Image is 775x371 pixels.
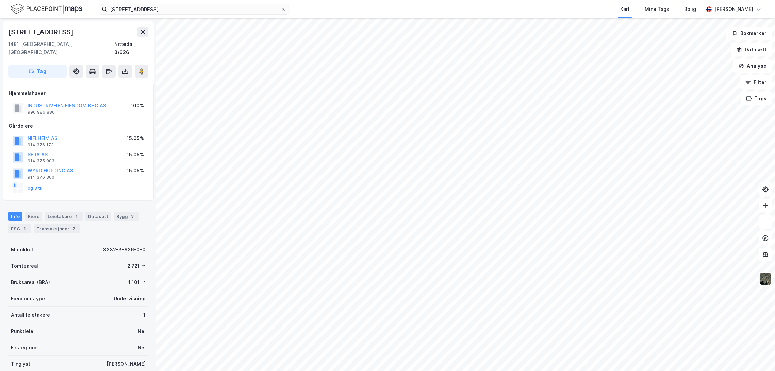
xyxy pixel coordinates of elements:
[741,92,772,105] button: Tags
[138,343,146,352] div: Nei
[28,175,54,180] div: 914 376 300
[128,278,146,286] div: 1 101 ㎡
[714,5,753,13] div: [PERSON_NAME]
[107,4,281,14] input: Søk på adresse, matrikkel, gårdeiere, leietakere eller personer
[34,224,80,233] div: Transaksjoner
[45,212,83,221] div: Leietakere
[127,262,146,270] div: 2 721 ㎡
[11,360,30,368] div: Tinglyst
[114,295,146,303] div: Undervisning
[11,278,50,286] div: Bruksareal (BRA)
[11,262,38,270] div: Tomteareal
[85,212,111,221] div: Datasett
[28,110,55,115] div: 990 986 886
[127,134,144,142] div: 15.05%
[11,295,45,303] div: Eiendomstype
[9,122,148,130] div: Gårdeiere
[741,338,775,371] iframe: Chat Widget
[114,212,139,221] div: Bygg
[11,327,33,335] div: Punktleie
[733,59,772,73] button: Analyse
[131,102,144,110] div: 100%
[11,3,82,15] img: logo.f888ab2527a4732fd821a326f86c7f29.svg
[11,311,50,319] div: Antall leietakere
[741,338,775,371] div: Kontrollprogram for chat
[9,89,148,98] div: Hjemmelshaver
[11,343,37,352] div: Festegrunn
[28,158,54,164] div: 914 375 983
[11,246,33,254] div: Matrikkel
[620,5,630,13] div: Kart
[143,311,146,319] div: 1
[73,213,80,220] div: 1
[684,5,696,13] div: Bolig
[726,26,772,40] button: Bokmerker
[114,40,148,56] div: Nittedal, 3/626
[127,166,144,175] div: 15.05%
[127,151,144,159] div: 15.05%
[731,43,772,56] button: Datasett
[8,212,22,221] div: Info
[8,224,31,233] div: ESG
[21,225,28,232] div: 1
[759,272,772,285] img: 9k=
[129,213,136,220] div: 3
[71,225,78,232] div: 7
[8,65,67,78] button: Tag
[28,142,54,148] div: 914 376 173
[8,40,114,56] div: 1481, [GEOGRAPHIC_DATA], [GEOGRAPHIC_DATA]
[25,212,42,221] div: Eiere
[645,5,669,13] div: Mine Tags
[740,75,772,89] button: Filter
[103,246,146,254] div: 3232-3-626-0-0
[8,26,75,37] div: [STREET_ADDRESS]
[138,327,146,335] div: Nei
[106,360,146,368] div: [PERSON_NAME]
